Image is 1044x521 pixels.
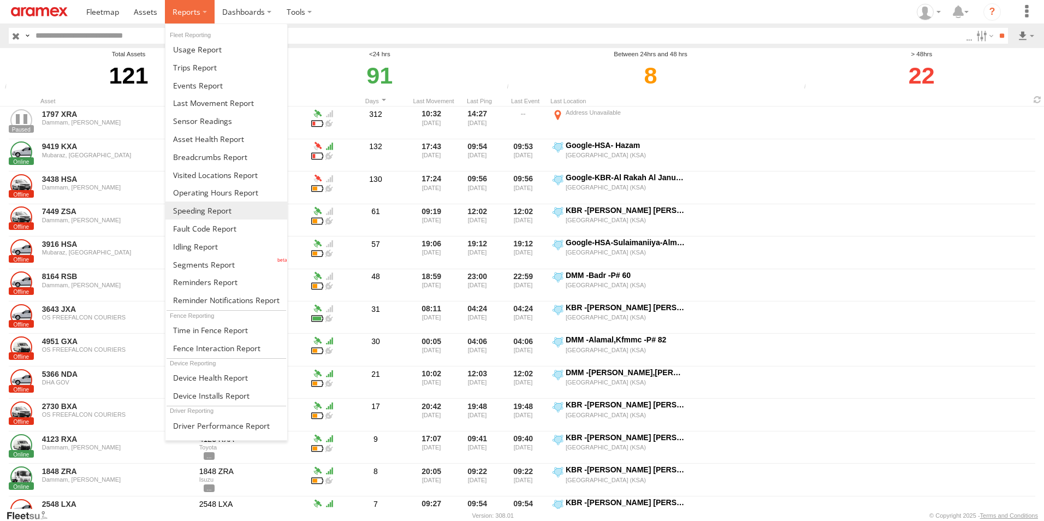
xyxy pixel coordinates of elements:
[10,271,32,293] a: View Asset Details
[2,59,256,92] div: 121
[42,466,192,476] a: 1848 ZRA
[10,174,32,196] a: View Asset Details
[566,140,685,150] div: Google-HSA- Hazam
[10,336,32,358] a: View Asset Details
[413,238,454,268] div: 19:06 [DATE]
[311,312,323,322] div: Battery Remaining: 4.2v
[11,7,68,16] img: aramex-logo.svg
[311,150,323,160] div: Battery Remaining: 0.18v
[459,400,500,430] div: 19:48 [DATE]
[459,433,500,463] div: 09:41 [DATE]
[566,281,685,289] div: [GEOGRAPHIC_DATA] (KSA)
[566,248,685,256] div: [GEOGRAPHIC_DATA] (KSA)
[343,303,408,333] div: 31
[42,411,192,418] div: OS FREEFALCON COURIERS
[566,378,685,386] div: [GEOGRAPHIC_DATA] (KSA)
[972,28,995,44] label: Search Filter Options
[566,238,685,247] div: Google-HSA-Sulaimaniiya-Almuhammadiyyah
[343,173,408,203] div: 130
[566,368,685,377] div: DMM -[PERSON_NAME],[PERSON_NAME],Nawras -P# 68
[566,346,685,354] div: [GEOGRAPHIC_DATA] (KSA)
[165,238,287,256] a: Idling Report
[505,335,546,365] div: 04:06 [DATE]
[323,498,335,507] div: GSM Signal = 5
[323,173,335,182] div: GSM Signal = 4
[566,303,685,312] div: KBR -[PERSON_NAME] [PERSON_NAME],Qashla -P# 30
[566,173,685,182] div: Google-KBR-Al Rakah Al Janubiya-2
[199,444,305,451] div: Toyota
[343,140,408,170] div: 132
[199,466,305,476] div: 1848 ZRA
[550,270,687,300] label: Click to View Event Location
[550,97,687,105] div: Last Location
[343,205,408,235] div: 61
[550,400,687,430] label: Click to View Event Location
[10,434,32,456] a: View Asset Details
[505,173,546,203] div: 09:56 [DATE]
[413,97,454,105] div: Click to Sort
[550,108,687,138] label: Click to View Event Location
[566,151,685,159] div: [GEOGRAPHIC_DATA] (KSA)
[165,274,287,292] a: Reminders Report
[413,400,454,430] div: 20:42 [DATE]
[42,174,192,184] a: 3438 HSA
[566,183,685,191] div: [GEOGRAPHIC_DATA] (KSA)
[311,182,323,192] div: Battery Remaining: 3.8v
[459,140,500,170] div: 09:54 [DATE]
[165,148,287,166] a: Breadcrumbs Report
[550,465,687,495] label: Click to View Event Location
[343,238,408,268] div: 57
[413,108,454,138] div: 10:32 [DATE]
[343,368,408,398] div: 21
[566,465,685,475] div: KBR -[PERSON_NAME] [PERSON_NAME],Qashla -P# 30
[42,249,192,256] div: Mubaraz, [GEOGRAPHIC_DATA]
[550,173,687,203] label: Click to View Event Location
[800,84,817,92] div: Number of devices that their last movement was greater than 48hrs
[199,476,305,483] div: Isuzu
[165,291,287,309] a: Service Reminder Notifications Report
[459,205,500,235] div: 12:02 [DATE]
[259,50,501,59] div: <24 hrs
[311,410,323,419] div: Battery Remaining: 4v
[800,59,1042,92] div: Click to filter last movement > 48hrs
[165,112,287,130] a: Sensor Readings
[503,50,797,59] div: Between 24hrs and 48 hrs
[343,97,408,105] div: Click to Sort
[566,205,685,215] div: KBR -[PERSON_NAME] [PERSON_NAME],Qashla -P# 30
[165,434,287,452] a: Assignment Report
[343,270,408,300] div: 48
[323,140,335,150] div: GSM Signal = 5
[311,117,323,127] div: Battery Remaining: 0.18v
[10,141,32,163] a: View Asset Details
[413,270,454,300] div: 18:59 [DATE]
[42,184,192,191] div: Dammam, [PERSON_NAME]
[42,336,192,346] a: 4951 GXA
[42,141,192,151] a: 9419 KXA
[10,304,32,326] a: View Asset Details
[566,508,685,516] div: [GEOGRAPHIC_DATA] (KSA)
[566,313,685,321] div: [GEOGRAPHIC_DATA] (KSA)
[505,97,546,105] div: Last Event
[165,417,287,435] a: Driver Performance Report
[343,400,408,430] div: 17
[259,59,501,92] div: Click to filter last movement within 24 hours
[550,368,687,398] label: Click to View Event Location
[311,475,323,484] div: Battery Remaining: 4.07v
[323,433,335,442] div: GSM Signal = 5
[459,173,500,203] div: 09:56 [DATE]
[323,465,335,475] div: GSM Signal = 5
[413,140,454,170] div: 17:43 [DATE]
[42,217,192,223] div: Dammam, [PERSON_NAME]
[800,50,1042,59] div: > 48hrs
[459,270,500,300] div: 23:00 [DATE]
[165,166,287,184] a: Visited Locations Report
[566,433,685,442] div: KBR -[PERSON_NAME] [PERSON_NAME],Qashla -P# 30
[413,173,454,203] div: 17:24 [DATE]
[165,387,287,405] a: Device Installs Report
[505,140,546,170] div: 09:53 [DATE]
[2,84,18,92] div: Total number of Enabled Assets
[10,239,32,261] a: View Asset Details
[505,368,546,398] div: 12:02 [DATE]
[980,512,1038,519] a: Terms and Conditions
[505,433,546,463] div: 09:40 [DATE]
